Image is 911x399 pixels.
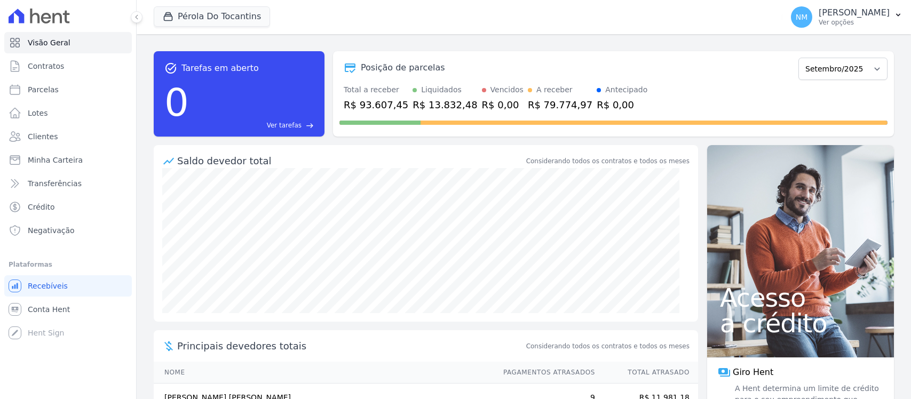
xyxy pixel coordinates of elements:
span: Contratos [28,61,64,71]
span: NM [796,13,808,21]
span: Ver tarefas [267,121,302,130]
th: Nome [154,362,493,384]
span: Considerando todos os contratos e todos os meses [526,341,690,351]
div: Considerando todos os contratos e todos os meses [526,156,690,166]
div: Liquidados [421,84,462,95]
span: Crédito [28,202,55,212]
span: task_alt [164,62,177,75]
p: Ver opções [819,18,890,27]
th: Pagamentos Atrasados [493,362,596,384]
div: Antecipado [605,84,647,95]
th: Total Atrasado [596,362,698,384]
span: Clientes [28,131,58,142]
span: Transferências [28,178,82,189]
span: Acesso [720,285,881,310]
span: east [306,122,314,130]
div: Plataformas [9,258,128,271]
a: Clientes [4,126,132,147]
span: Visão Geral [28,37,70,48]
a: Conta Hent [4,299,132,320]
a: Visão Geral [4,32,132,53]
a: Recebíveis [4,275,132,297]
p: [PERSON_NAME] [819,7,890,18]
div: R$ 0,00 [597,98,647,112]
div: R$ 0,00 [482,98,524,112]
span: Recebíveis [28,281,68,291]
div: Saldo devedor total [177,154,524,168]
div: A receber [536,84,573,95]
span: Giro Hent [733,366,773,379]
a: Contratos [4,55,132,77]
span: Principais devedores totais [177,339,524,353]
div: R$ 79.774,97 [528,98,592,112]
a: Crédito [4,196,132,218]
button: Pérola Do Tocantins [154,6,270,27]
a: Ver tarefas east [193,121,314,130]
span: Negativação [28,225,75,236]
div: 0 [164,75,189,130]
div: Posição de parcelas [361,61,445,74]
span: Tarefas em aberto [181,62,259,75]
span: Parcelas [28,84,59,95]
div: Total a receber [344,84,408,95]
div: R$ 13.832,48 [413,98,477,112]
button: NM [PERSON_NAME] Ver opções [782,2,911,32]
a: Parcelas [4,79,132,100]
a: Transferências [4,173,132,194]
a: Lotes [4,102,132,124]
span: a crédito [720,310,881,336]
span: Lotes [28,108,48,118]
div: R$ 93.607,45 [344,98,408,112]
span: Conta Hent [28,304,70,315]
a: Minha Carteira [4,149,132,171]
span: Minha Carteira [28,155,83,165]
a: Negativação [4,220,132,241]
div: Vencidos [490,84,524,95]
